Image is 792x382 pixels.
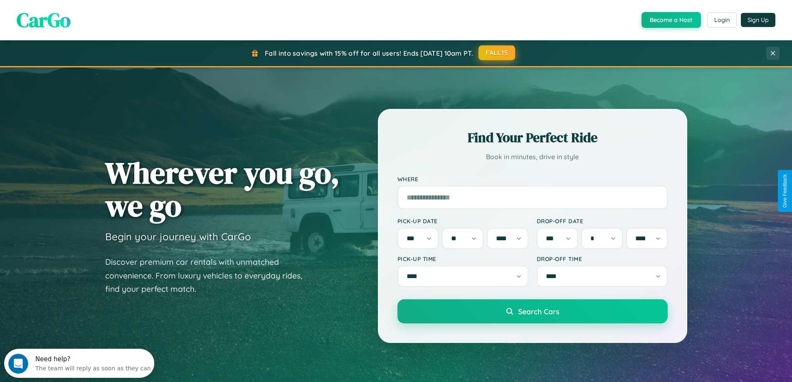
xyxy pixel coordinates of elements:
[31,14,147,22] div: The team will reply as soon as they can
[8,354,28,374] iframe: Intercom live chat
[397,128,668,147] h2: Find Your Perfect Ride
[641,12,701,28] button: Become a Host
[397,217,528,224] label: Pick-up Date
[17,6,71,34] span: CarGo
[397,255,528,262] label: Pick-up Time
[741,13,775,27] button: Sign Up
[537,217,668,224] label: Drop-off Date
[265,49,473,57] span: Fall into savings with 15% off for all users! Ends [DATE] 10am PT.
[31,7,147,14] div: Need help?
[397,151,668,163] p: Book in minutes, drive in style
[782,174,788,208] div: Give Feedback
[397,299,668,323] button: Search Cars
[397,175,668,182] label: Where
[707,12,737,27] button: Login
[105,156,340,222] h1: Wherever you go, we go
[4,349,154,378] iframe: Intercom live chat discovery launcher
[105,255,313,296] p: Discover premium car rentals with unmatched convenience. From luxury vehicles to everyday rides, ...
[537,255,668,262] label: Drop-off Time
[105,230,251,243] h3: Begin your journey with CarGo
[3,3,155,26] div: Open Intercom Messenger
[479,45,515,60] button: FALL15
[518,307,559,316] span: Search Cars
